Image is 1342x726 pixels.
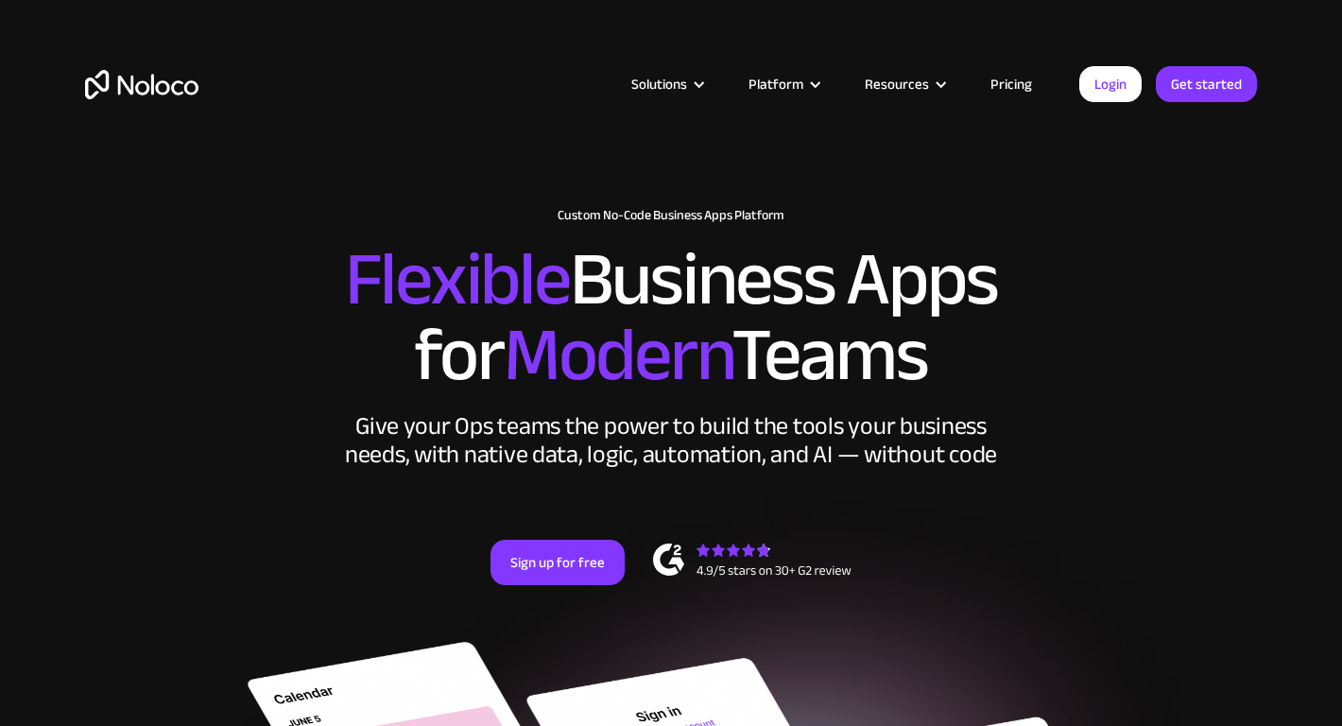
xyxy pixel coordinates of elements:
a: Pricing [967,72,1056,96]
h1: Custom No-Code Business Apps Platform [85,208,1257,223]
div: Solutions [608,72,725,96]
a: Sign up for free [490,540,625,585]
a: home [85,70,198,99]
span: Flexible [345,209,570,350]
h2: Business Apps for Teams [85,242,1257,393]
div: Resources [865,72,929,96]
a: Get started [1156,66,1257,102]
div: Resources [841,72,967,96]
div: Platform [725,72,841,96]
span: Modern [504,285,731,425]
div: Platform [748,72,803,96]
div: Solutions [631,72,687,96]
div: Give your Ops teams the power to build the tools your business needs, with native data, logic, au... [340,412,1002,469]
a: Login [1079,66,1142,102]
